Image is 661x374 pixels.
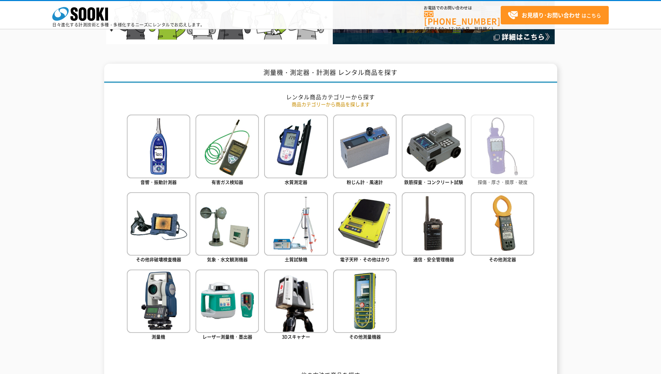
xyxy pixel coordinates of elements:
[195,270,259,333] img: レーザー測量機・墨出器
[333,270,397,342] a: その他測量機器
[264,192,328,256] img: 土質試験機
[413,256,454,263] span: 通信・安全管理機器
[522,11,580,19] strong: お見積り･お問い合わせ
[471,192,534,264] a: その他測定器
[402,192,465,264] a: 通信・安全管理機器
[104,64,557,83] h1: 測量機・測定器・計測器 レンタル商品を探す
[435,26,444,32] span: 8:50
[333,270,397,333] img: その他測量機器
[264,192,328,264] a: 土質試験機
[471,192,534,256] img: その他測定器
[152,333,165,340] span: 測量機
[340,256,390,263] span: 電子天秤・その他はかり
[489,256,516,263] span: その他測定器
[127,93,535,101] h2: レンタル商品カテゴリーから探す
[333,192,397,256] img: 電子天秤・その他はかり
[195,115,259,187] a: 有害ガス検知器
[424,6,501,10] span: お電話でのお問い合わせは
[136,256,181,263] span: その他非破壊検査機器
[195,115,259,178] img: 有害ガス検知器
[402,115,465,187] a: 鉄筋探査・コンクリート試験
[349,333,381,340] span: その他測量機器
[264,115,328,187] a: 水質測定器
[127,192,190,256] img: その他非破壊検査機器
[207,256,248,263] span: 気象・水文観測機器
[471,115,534,187] a: 探傷・厚さ・膜厚・硬度
[264,270,328,342] a: 3Dスキャナー
[285,179,307,185] span: 水質測定器
[424,26,493,32] span: (平日 ～ 土日、祝日除く)
[202,333,252,340] span: レーザー測量機・墨出器
[127,270,190,333] img: 測量機
[404,179,463,185] span: 鉄筋探査・コンクリート試験
[333,115,397,178] img: 粉じん計・風速計
[127,192,190,264] a: その他非破壊検査機器
[264,115,328,178] img: 水質測定器
[508,10,601,21] span: はこちら
[195,270,259,342] a: レーザー測量機・墨出器
[347,179,383,185] span: 粉じん計・風速計
[424,11,501,25] a: [PHONE_NUMBER]
[285,256,307,263] span: 土質試験機
[478,179,528,185] span: 探傷・厚さ・膜厚・硬度
[127,115,190,178] img: 音響・振動計測器
[264,270,328,333] img: 3Dスキャナー
[127,101,535,108] p: 商品カテゴリーから商品を探します
[127,115,190,187] a: 音響・振動計測器
[140,179,177,185] span: 音響・振動計測器
[501,6,609,24] a: お見積り･お問い合わせはこちら
[471,115,534,178] img: 探傷・厚さ・膜厚・硬度
[195,192,259,256] img: 気象・水文観測機器
[212,179,243,185] span: 有害ガス検知器
[127,270,190,342] a: 測量機
[333,115,397,187] a: 粉じん計・風速計
[52,23,205,27] p: 日々進化する計測技術と多種・多様化するニーズにレンタルでお応えします。
[333,192,397,264] a: 電子天秤・その他はかり
[402,115,465,178] img: 鉄筋探査・コンクリート試験
[195,192,259,264] a: 気象・水文観測機器
[448,26,461,32] span: 17:30
[402,192,465,256] img: 通信・安全管理機器
[282,333,310,340] span: 3Dスキャナー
